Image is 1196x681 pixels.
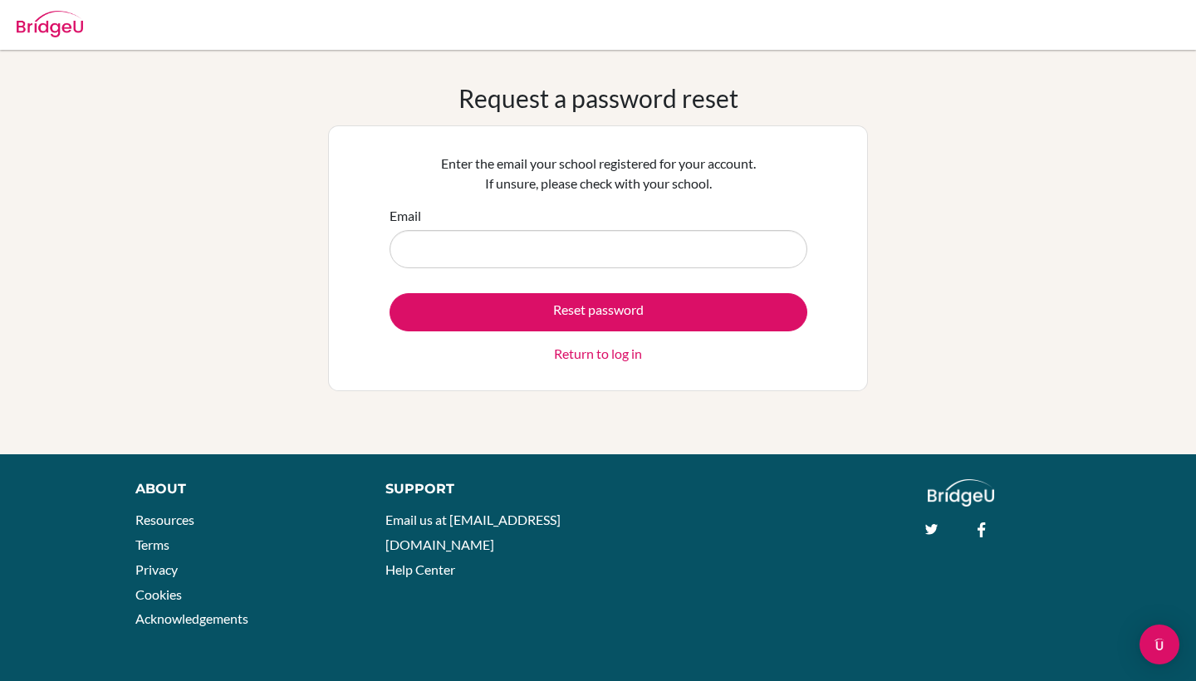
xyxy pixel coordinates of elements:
[928,479,995,507] img: logo_white@2x-f4f0deed5e89b7ecb1c2cc34c3e3d731f90f0f143d5ea2071677605dd97b5244.png
[135,586,182,602] a: Cookies
[390,293,807,331] button: Reset password
[554,344,642,364] a: Return to log in
[385,479,581,499] div: Support
[385,512,561,552] a: Email us at [EMAIL_ADDRESS][DOMAIN_NAME]
[135,536,169,552] a: Terms
[135,561,178,577] a: Privacy
[385,561,455,577] a: Help Center
[135,479,348,499] div: About
[390,206,421,226] label: Email
[17,11,83,37] img: Bridge-U
[135,610,248,626] a: Acknowledgements
[390,154,807,194] p: Enter the email your school registered for your account. If unsure, please check with your school.
[458,83,738,113] h1: Request a password reset
[135,512,194,527] a: Resources
[1140,625,1179,664] div: Open Intercom Messenger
